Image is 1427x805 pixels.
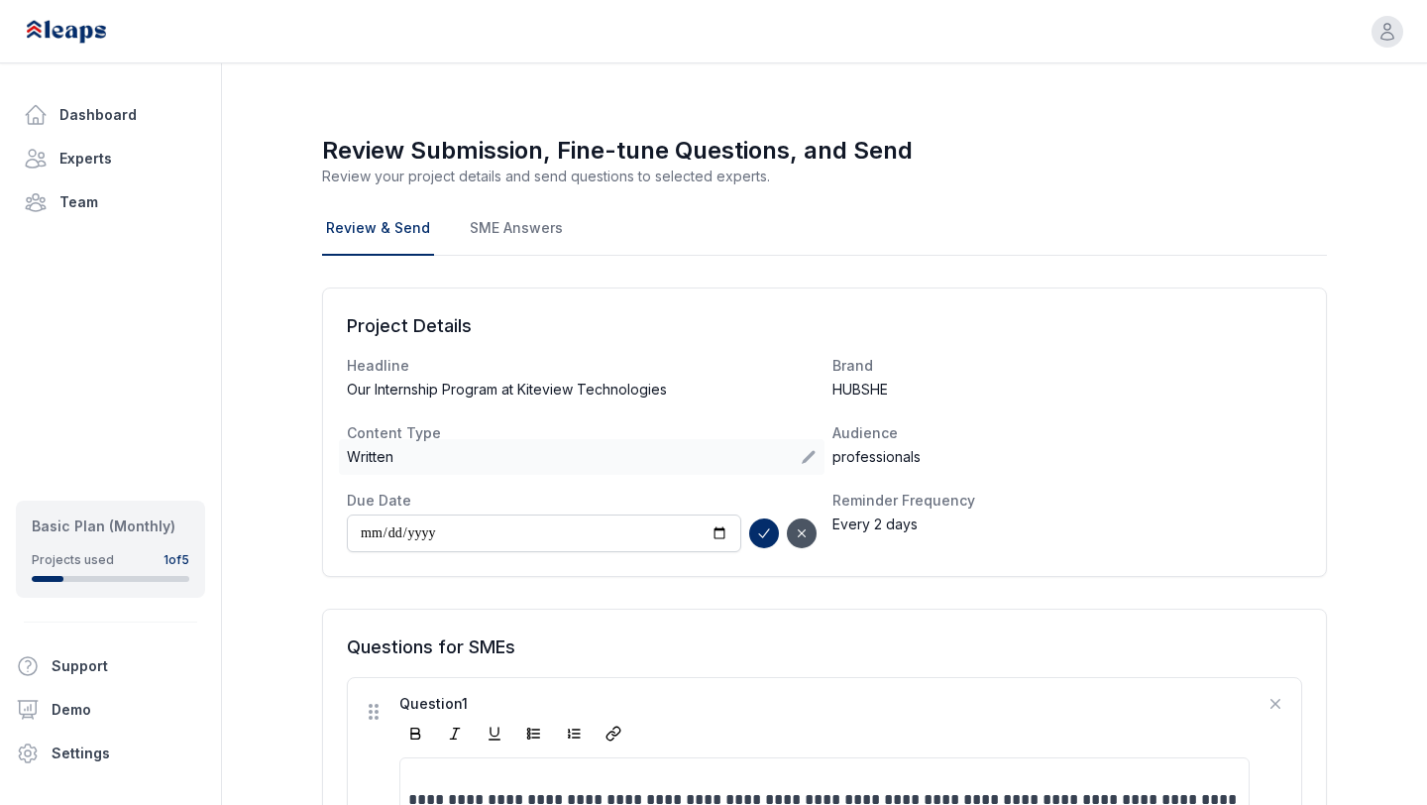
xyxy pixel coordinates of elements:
[8,690,213,730] a: Demo
[347,633,1302,661] h2: Questions for SMEs
[479,718,510,749] button: Underline (Cmd+U)
[32,517,189,536] div: Basic Plan (Monthly)
[598,718,629,749] button: Add Link
[832,515,918,534] span: Every 2 days
[466,202,567,256] a: SME Answers
[1265,694,1285,714] button: Delete question
[558,718,590,749] button: Numbered List
[347,312,1302,340] h2: Project Details
[322,167,1327,186] p: Review your project details and send questions to selected experts.
[16,182,205,222] a: Team
[399,694,1250,714] div: Question 1
[347,380,667,400] span: Our Internship Program at Kiteview Technologies
[347,447,393,467] span: Written
[32,552,114,568] div: Projects used
[16,95,205,135] a: Dashboard
[832,423,1302,443] dt: Audience
[322,202,434,256] a: Review & Send
[832,380,888,400] span: HUBSHE
[832,491,1302,511] dt: Reminder Frequency
[518,718,550,749] button: Bullet List
[347,491,817,511] dt: Due Date
[347,356,817,376] dt: Headline
[439,718,471,749] button: Italic (Cmd+I)
[24,10,151,54] img: Leaps
[832,356,1302,376] dt: Brand
[322,135,1327,167] h1: Review Submission, Fine-tune Questions, and Send
[347,423,817,443] dt: Content Type
[16,139,205,178] a: Experts
[832,447,921,467] span: professionals
[399,718,431,749] button: Bold (Cmd+B)
[8,734,213,773] a: Settings
[164,552,189,568] div: 1 of 5
[8,646,197,686] button: Support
